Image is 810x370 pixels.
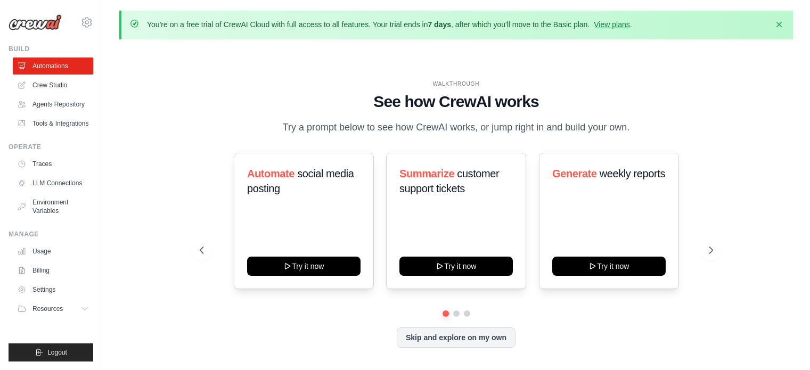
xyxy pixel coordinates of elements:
[13,57,93,75] a: Automations
[600,168,665,179] span: weekly reports
[247,168,294,179] span: Automate
[13,300,93,317] button: Resources
[399,168,499,194] span: customer support tickets
[9,143,93,151] div: Operate
[594,20,629,29] a: View plans
[13,96,93,113] a: Agents Repository
[757,319,810,370] iframe: Chat Widget
[13,77,93,94] a: Crew Studio
[47,348,67,357] span: Logout
[147,19,632,30] p: You're on a free trial of CrewAI Cloud with full access to all features. Your trial ends in , aft...
[9,14,62,30] img: Logo
[247,257,361,276] button: Try it now
[13,155,93,172] a: Traces
[9,45,93,53] div: Build
[13,194,93,219] a: Environment Variables
[32,305,63,313] span: Resources
[13,243,93,260] a: Usage
[13,281,93,298] a: Settings
[9,343,93,361] button: Logout
[397,327,516,348] button: Skip and explore on my own
[428,20,451,29] strong: 7 days
[552,168,597,179] span: Generate
[399,168,454,179] span: Summarize
[13,175,93,192] a: LLM Connections
[9,230,93,239] div: Manage
[200,80,713,88] div: WALKTHROUGH
[13,262,93,279] a: Billing
[277,120,635,135] p: Try a prompt below to see how CrewAI works, or jump right in and build your own.
[13,115,93,132] a: Tools & Integrations
[552,257,666,276] button: Try it now
[247,168,354,194] span: social media posting
[200,92,713,111] h1: See how CrewAI works
[399,257,513,276] button: Try it now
